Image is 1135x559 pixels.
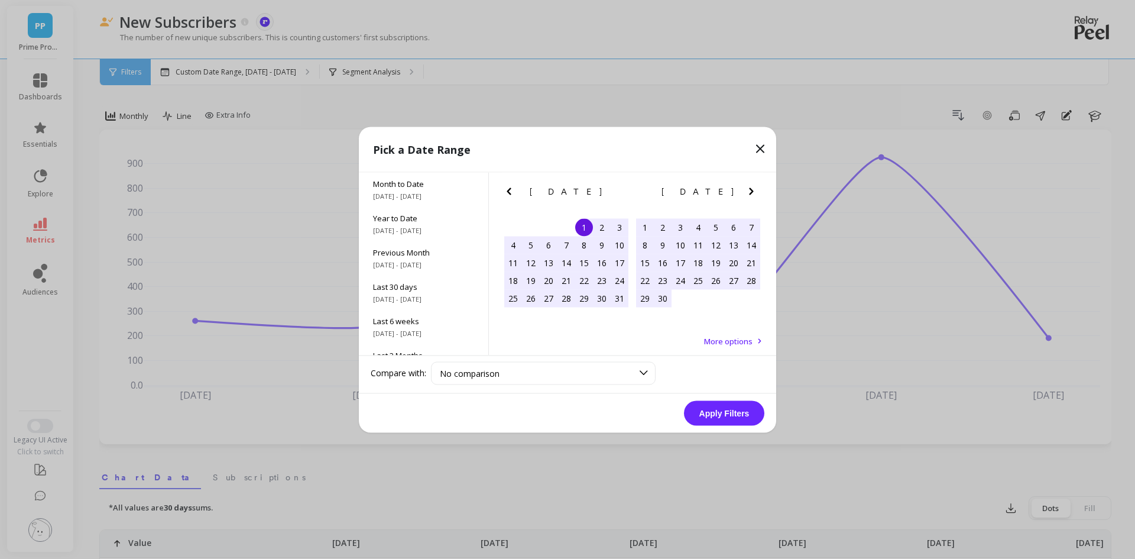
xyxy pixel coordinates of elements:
div: Choose Wednesday, June 25th, 2025 [689,272,707,289]
div: Choose Wednesday, May 7th, 2025 [557,236,575,254]
div: Choose Saturday, May 24th, 2025 [611,272,628,289]
div: Choose Friday, June 27th, 2025 [725,272,742,289]
div: Choose Thursday, May 29th, 2025 [575,289,593,307]
div: Choose Wednesday, June 18th, 2025 [689,254,707,272]
div: Choose Monday, May 5th, 2025 [522,236,540,254]
div: Choose Sunday, June 8th, 2025 [636,236,654,254]
div: Choose Sunday, May 25th, 2025 [504,289,522,307]
div: Choose Saturday, May 31st, 2025 [611,289,628,307]
div: Choose Sunday, June 15th, 2025 [636,254,654,272]
button: Previous Month [502,184,521,203]
div: Choose Saturday, June 14th, 2025 [742,236,760,254]
span: Previous Month [373,247,474,257]
div: Choose Friday, June 13th, 2025 [725,236,742,254]
button: Next Month [612,184,631,203]
span: Last 30 days [373,281,474,292]
div: Choose Monday, June 23rd, 2025 [654,272,672,289]
div: Choose Sunday, May 4th, 2025 [504,236,522,254]
div: Choose Tuesday, May 27th, 2025 [540,289,557,307]
div: Choose Tuesday, June 17th, 2025 [672,254,689,272]
span: Year to Date [373,212,474,223]
div: Choose Monday, May 19th, 2025 [522,272,540,289]
div: Choose Wednesday, May 28th, 2025 [557,289,575,307]
div: Choose Saturday, June 7th, 2025 [742,218,760,236]
div: Choose Saturday, June 28th, 2025 [742,272,760,289]
button: Apply Filters [684,400,764,425]
div: Choose Sunday, June 1st, 2025 [636,218,654,236]
div: Choose Sunday, May 11th, 2025 [504,254,522,272]
div: Choose Tuesday, June 3rd, 2025 [672,218,689,236]
div: Choose Sunday, June 29th, 2025 [636,289,654,307]
button: Previous Month [634,184,653,203]
label: Compare with: [371,367,426,379]
span: Last 3 Months [373,350,474,360]
div: Choose Tuesday, May 6th, 2025 [540,236,557,254]
div: Choose Saturday, June 21st, 2025 [742,254,760,272]
div: Choose Tuesday, June 24th, 2025 [672,272,689,289]
div: Choose Thursday, June 26th, 2025 [707,272,725,289]
div: Choose Wednesday, May 21st, 2025 [557,272,575,289]
p: Pick a Date Range [373,141,471,157]
div: Choose Monday, May 12th, 2025 [522,254,540,272]
div: Choose Friday, May 2nd, 2025 [593,218,611,236]
span: [DATE] - [DATE] [373,260,474,269]
span: Month to Date [373,178,474,189]
button: Next Month [744,184,763,203]
span: More options [704,335,753,346]
div: Choose Thursday, May 1st, 2025 [575,218,593,236]
div: Choose Friday, May 16th, 2025 [593,254,611,272]
div: Choose Tuesday, May 13th, 2025 [540,254,557,272]
div: month 2025-05 [504,218,628,307]
div: Choose Monday, June 16th, 2025 [654,254,672,272]
div: Choose Thursday, June 5th, 2025 [707,218,725,236]
span: [DATE] [661,186,735,196]
div: Choose Monday, June 9th, 2025 [654,236,672,254]
div: Choose Monday, June 30th, 2025 [654,289,672,307]
span: [DATE] [530,186,604,196]
div: Choose Friday, May 30th, 2025 [593,289,611,307]
div: Choose Friday, June 6th, 2025 [725,218,742,236]
div: Choose Saturday, May 3rd, 2025 [611,218,628,236]
span: [DATE] - [DATE] [373,328,474,338]
div: Choose Sunday, June 22nd, 2025 [636,272,654,289]
div: Choose Saturday, May 10th, 2025 [611,236,628,254]
div: Choose Monday, May 26th, 2025 [522,289,540,307]
div: Choose Friday, May 9th, 2025 [593,236,611,254]
span: [DATE] - [DATE] [373,225,474,235]
div: Choose Thursday, May 8th, 2025 [575,236,593,254]
span: Last 6 weeks [373,315,474,326]
span: [DATE] - [DATE] [373,191,474,201]
div: Choose Sunday, May 18th, 2025 [504,272,522,289]
div: Choose Friday, May 23rd, 2025 [593,272,611,289]
div: Choose Tuesday, May 20th, 2025 [540,272,557,289]
div: Choose Monday, June 2nd, 2025 [654,218,672,236]
div: Choose Saturday, May 17th, 2025 [611,254,628,272]
div: Choose Thursday, May 22nd, 2025 [575,272,593,289]
div: month 2025-06 [636,218,760,307]
span: No comparison [440,367,500,379]
div: Choose Tuesday, June 10th, 2025 [672,236,689,254]
div: Choose Thursday, June 19th, 2025 [707,254,725,272]
div: Choose Thursday, May 15th, 2025 [575,254,593,272]
div: Choose Wednesday, May 14th, 2025 [557,254,575,272]
div: Choose Wednesday, June 11th, 2025 [689,236,707,254]
div: Choose Wednesday, June 4th, 2025 [689,218,707,236]
span: [DATE] - [DATE] [373,294,474,303]
div: Choose Friday, June 20th, 2025 [725,254,742,272]
div: Choose Thursday, June 12th, 2025 [707,236,725,254]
